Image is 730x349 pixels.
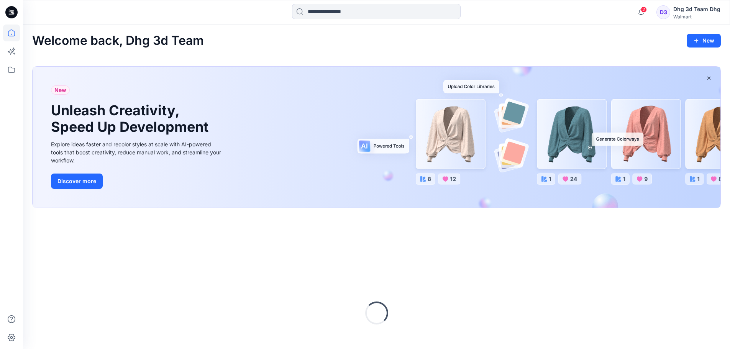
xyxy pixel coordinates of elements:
[51,174,223,189] a: Discover more
[641,7,647,13] span: 2
[54,85,66,95] span: New
[673,14,720,20] div: Walmart
[673,5,720,14] div: Dhg 3d Team Dhg
[32,34,204,48] h2: Welcome back, Dhg 3d Team
[656,5,670,19] div: D3
[687,34,721,48] button: New
[51,140,223,164] div: Explore ideas faster and recolor styles at scale with AI-powered tools that boost creativity, red...
[51,174,103,189] button: Discover more
[51,102,212,135] h1: Unleash Creativity, Speed Up Development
